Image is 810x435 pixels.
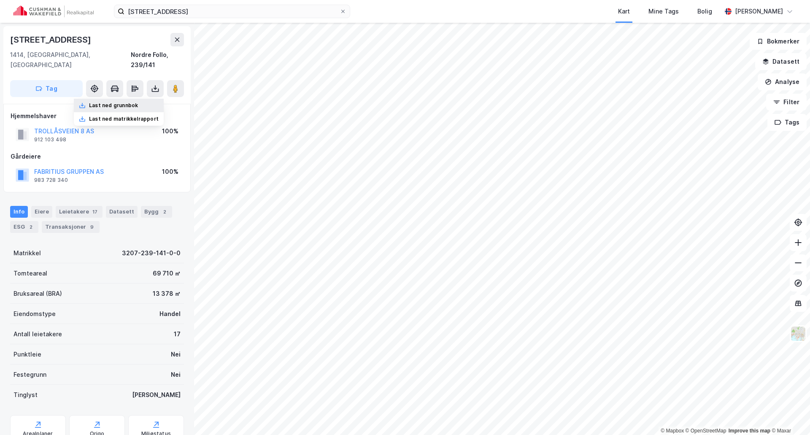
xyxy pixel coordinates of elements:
[13,349,41,359] div: Punktleie
[13,268,47,278] div: Tomteareal
[11,111,184,121] div: Hjemmelshaver
[106,206,138,218] div: Datasett
[153,268,181,278] div: 69 710 ㎡
[27,223,35,231] div: 2
[174,329,181,339] div: 17
[122,248,181,258] div: 3207-239-141-0-0
[13,5,94,17] img: cushman-wakefield-realkapital-logo.202ea83816669bd177139c58696a8fa1.svg
[153,289,181,299] div: 13 378 ㎡
[755,53,807,70] button: Datasett
[750,33,807,50] button: Bokmerker
[758,73,807,90] button: Analyse
[13,329,62,339] div: Antall leietakere
[768,394,810,435] iframe: Chat Widget
[42,221,100,233] div: Transaksjoner
[88,223,96,231] div: 9
[160,208,169,216] div: 2
[131,50,184,70] div: Nordre Follo, 239/141
[31,206,52,218] div: Eiere
[729,428,770,434] a: Improve this map
[10,221,38,233] div: ESG
[13,390,38,400] div: Tinglyst
[767,114,807,131] button: Tags
[171,349,181,359] div: Nei
[10,33,93,46] div: [STREET_ADDRESS]
[10,206,28,218] div: Info
[56,206,103,218] div: Leietakere
[697,6,712,16] div: Bolig
[162,126,178,136] div: 100%
[132,390,181,400] div: [PERSON_NAME]
[10,80,83,97] button: Tag
[91,208,99,216] div: 17
[13,370,46,380] div: Festegrunn
[159,309,181,319] div: Handel
[735,6,783,16] div: [PERSON_NAME]
[89,116,159,122] div: Last ned matrikkelrapport
[13,248,41,258] div: Matrikkel
[171,370,181,380] div: Nei
[661,428,684,434] a: Mapbox
[648,6,679,16] div: Mine Tags
[10,50,131,70] div: 1414, [GEOGRAPHIC_DATA], [GEOGRAPHIC_DATA]
[790,326,806,342] img: Z
[89,102,138,109] div: Last ned grunnbok
[34,136,66,143] div: 912 103 498
[13,289,62,299] div: Bruksareal (BRA)
[766,94,807,111] button: Filter
[34,177,68,184] div: 983 728 340
[13,309,56,319] div: Eiendomstype
[686,428,726,434] a: OpenStreetMap
[162,167,178,177] div: 100%
[141,206,172,218] div: Bygg
[11,151,184,162] div: Gårdeiere
[124,5,340,18] input: Søk på adresse, matrikkel, gårdeiere, leietakere eller personer
[618,6,630,16] div: Kart
[768,394,810,435] div: Kontrollprogram for chat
